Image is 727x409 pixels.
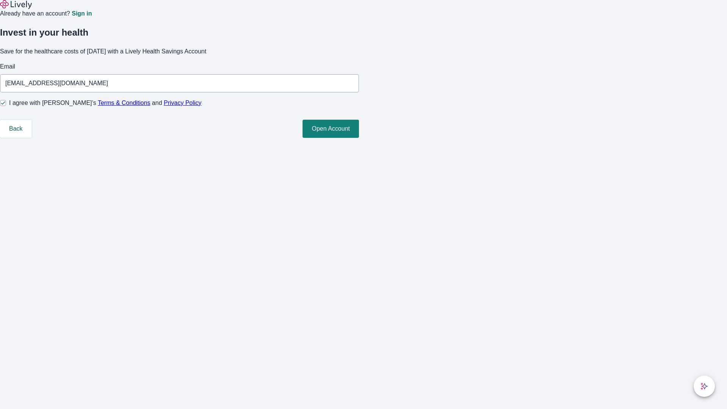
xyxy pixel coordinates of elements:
button: Open Account [303,120,359,138]
a: Terms & Conditions [98,100,150,106]
a: Privacy Policy [164,100,202,106]
span: I agree with [PERSON_NAME]’s and [9,98,201,108]
svg: Lively AI Assistant [700,382,708,390]
a: Sign in [72,11,92,17]
button: chat [694,376,715,397]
